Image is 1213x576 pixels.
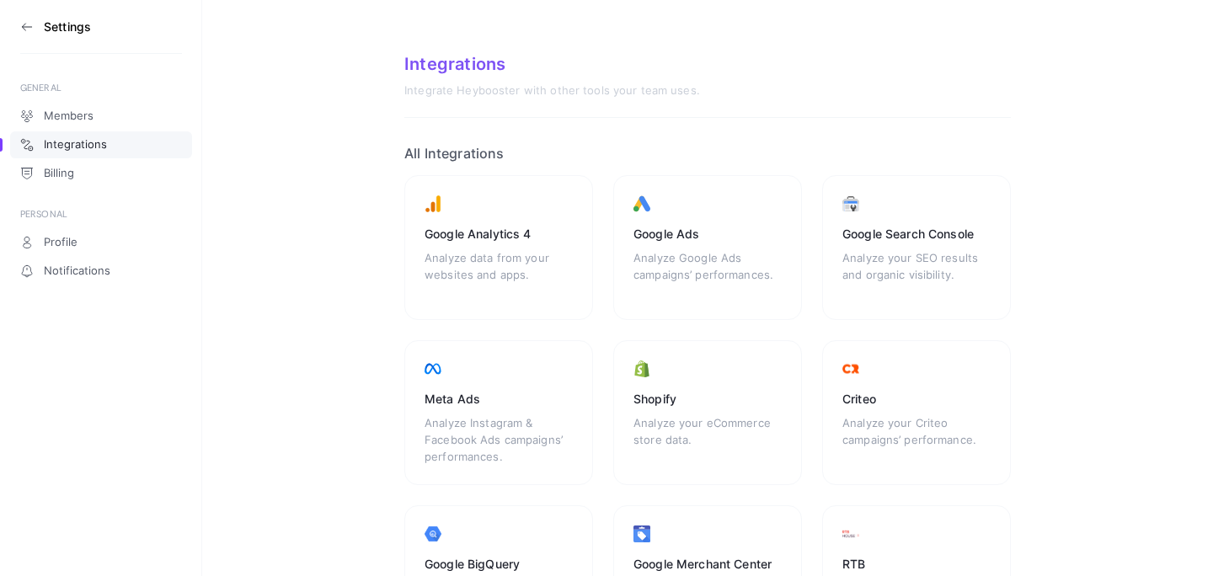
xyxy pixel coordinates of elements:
[44,109,94,123] span: Members
[633,391,782,408] div: Shopify
[425,249,573,300] div: Analyze data from your websites and apps.
[10,131,192,158] a: Integrations
[425,226,573,243] div: Google Analytics 4
[10,103,192,130] a: Members
[842,414,991,465] div: Analyze your Criteo campaigns’ performance.
[44,138,107,152] span: Integrations
[404,145,1011,162] h2: All Integrations
[44,167,74,180] span: Billing
[425,414,573,465] div: Analyze Instagram & Facebook Ads campaigns’ performances.
[633,226,782,243] div: Google Ads
[44,264,110,278] span: Notifications
[425,391,573,408] div: Meta Ads
[842,249,991,300] div: Analyze your SEO results and organic visibility.
[842,556,991,573] div: RTB
[44,236,77,249] span: Profile
[404,54,1011,74] div: Integrations
[10,258,192,285] a: Notifications
[842,391,991,408] div: Criteo
[10,229,192,256] a: Profile
[842,226,991,243] div: Google Search Console
[425,556,573,573] div: Google BigQuery
[404,84,1011,98] div: Integrate Heybooster with other tools your team uses.
[633,556,782,573] div: Google Merchant Center
[633,414,782,465] div: Analyze your eCommerce store data.
[633,249,782,300] div: Analyze Google Ads campaigns’ performances.
[10,160,192,187] a: Billing
[44,20,91,34] h3: Settings
[20,81,182,94] div: GENERAL
[20,207,182,221] div: PERSONAL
